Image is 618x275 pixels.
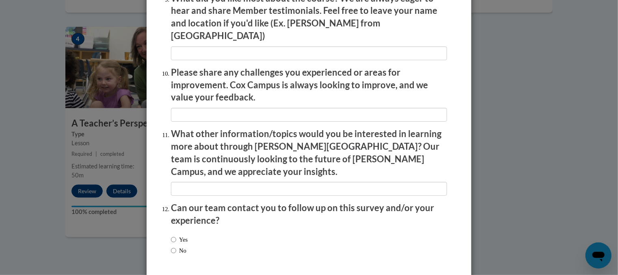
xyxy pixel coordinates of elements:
[171,66,447,104] p: Please share any challenges you experienced or areas for improvement. Cox Campus is always lookin...
[171,246,176,255] input: No
[171,246,186,255] label: No
[171,235,176,244] input: Yes
[171,128,447,178] p: What other information/topics would you be interested in learning more about through [PERSON_NAME...
[171,235,188,244] label: Yes
[171,202,447,227] p: Can our team contact you to follow up on this survey and/or your experience?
